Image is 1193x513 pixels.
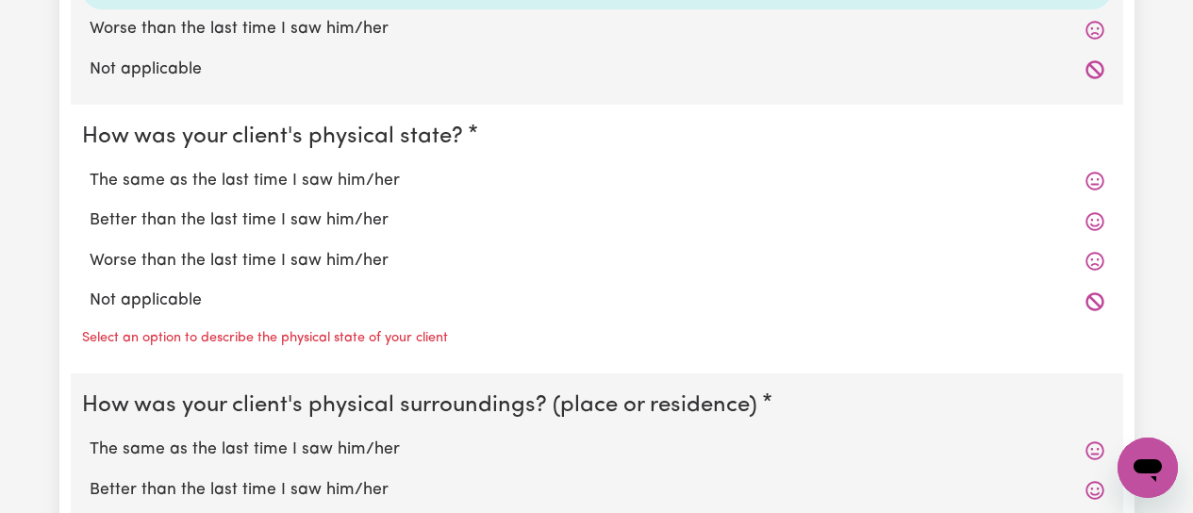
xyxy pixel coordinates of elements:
label: Better than the last time I saw him/her [90,208,1104,233]
label: Worse than the last time I saw him/her [90,249,1104,273]
label: The same as the last time I saw him/her [90,438,1104,462]
label: Worse than the last time I saw him/her [90,17,1104,41]
label: Not applicable [90,58,1104,82]
iframe: Button to launch messaging window [1118,438,1178,498]
label: Not applicable [90,289,1104,313]
label: Better than the last time I saw him/her [90,478,1104,503]
p: Select an option to describe the physical state of your client [82,328,448,349]
legend: How was your client's physical state? [82,120,471,154]
label: The same as the last time I saw him/her [90,169,1104,193]
legend: How was your client's physical surroundings? (place or residence) [82,389,765,422]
